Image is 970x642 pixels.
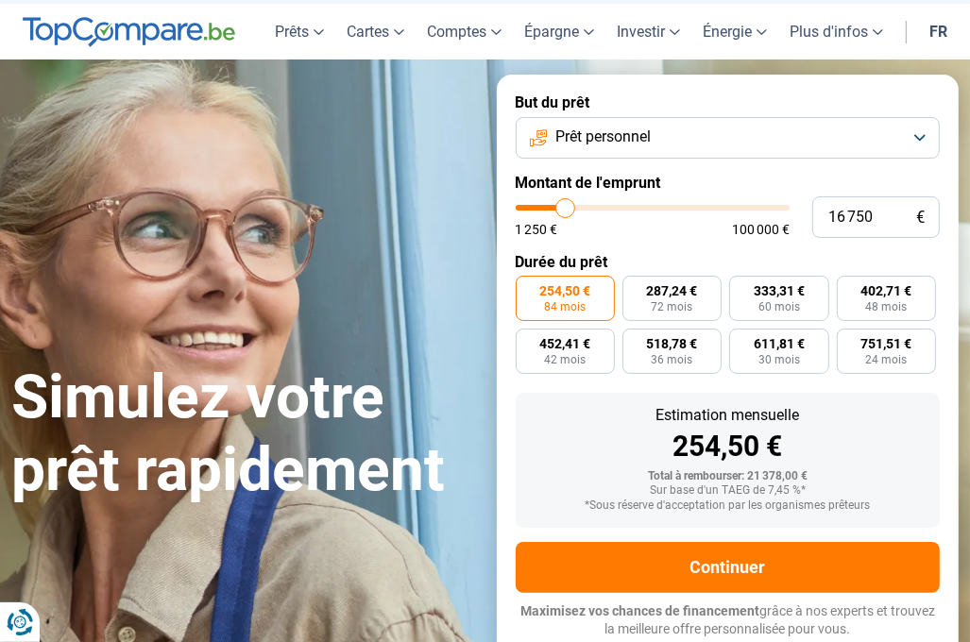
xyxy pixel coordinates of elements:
h1: Simulez votre prêt rapidement [11,362,474,507]
div: Sur base d'un TAEG de 7,45 %* [531,484,926,498]
span: 42 mois [544,354,586,365]
span: 254,50 € [539,284,590,297]
span: 287,24 € [647,284,698,297]
a: Plus d'infos [778,4,894,59]
button: Prêt personnel [516,117,941,159]
span: Maximisez vos chances de financement [520,603,759,618]
span: 84 mois [544,301,586,313]
label: Durée du prêt [516,253,941,271]
label: Montant de l'emprunt [516,174,941,192]
span: 751,51 € [860,337,911,350]
div: *Sous réserve d'acceptation par les organismes prêteurs [531,499,926,513]
label: But du prêt [516,93,941,111]
button: Continuer [516,542,941,593]
span: Prêt personnel [555,127,651,147]
span: 452,41 € [539,337,590,350]
span: 24 mois [865,354,907,365]
span: 72 mois [652,301,693,313]
span: 518,78 € [647,337,698,350]
a: fr [918,4,959,59]
span: 100 000 € [732,223,790,236]
a: Épargne [513,4,605,59]
a: Cartes [335,4,416,59]
p: grâce à nos experts et trouvez la meilleure offre personnalisée pour vous. [516,602,941,639]
span: 333,31 € [754,284,805,297]
span: 30 mois [758,354,800,365]
a: Investir [605,4,691,59]
a: Énergie [691,4,778,59]
div: Estimation mensuelle [531,408,926,423]
span: 60 mois [758,301,800,313]
span: 36 mois [652,354,693,365]
span: 611,81 € [754,337,805,350]
span: € [916,210,925,226]
a: Prêts [264,4,335,59]
div: Total à rembourser: 21 378,00 € [531,470,926,483]
div: 254,50 € [531,432,926,461]
a: Comptes [416,4,513,59]
span: 48 mois [865,301,907,313]
img: TopCompare [23,17,235,47]
span: 1 250 € [516,223,558,236]
span: 402,71 € [860,284,911,297]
